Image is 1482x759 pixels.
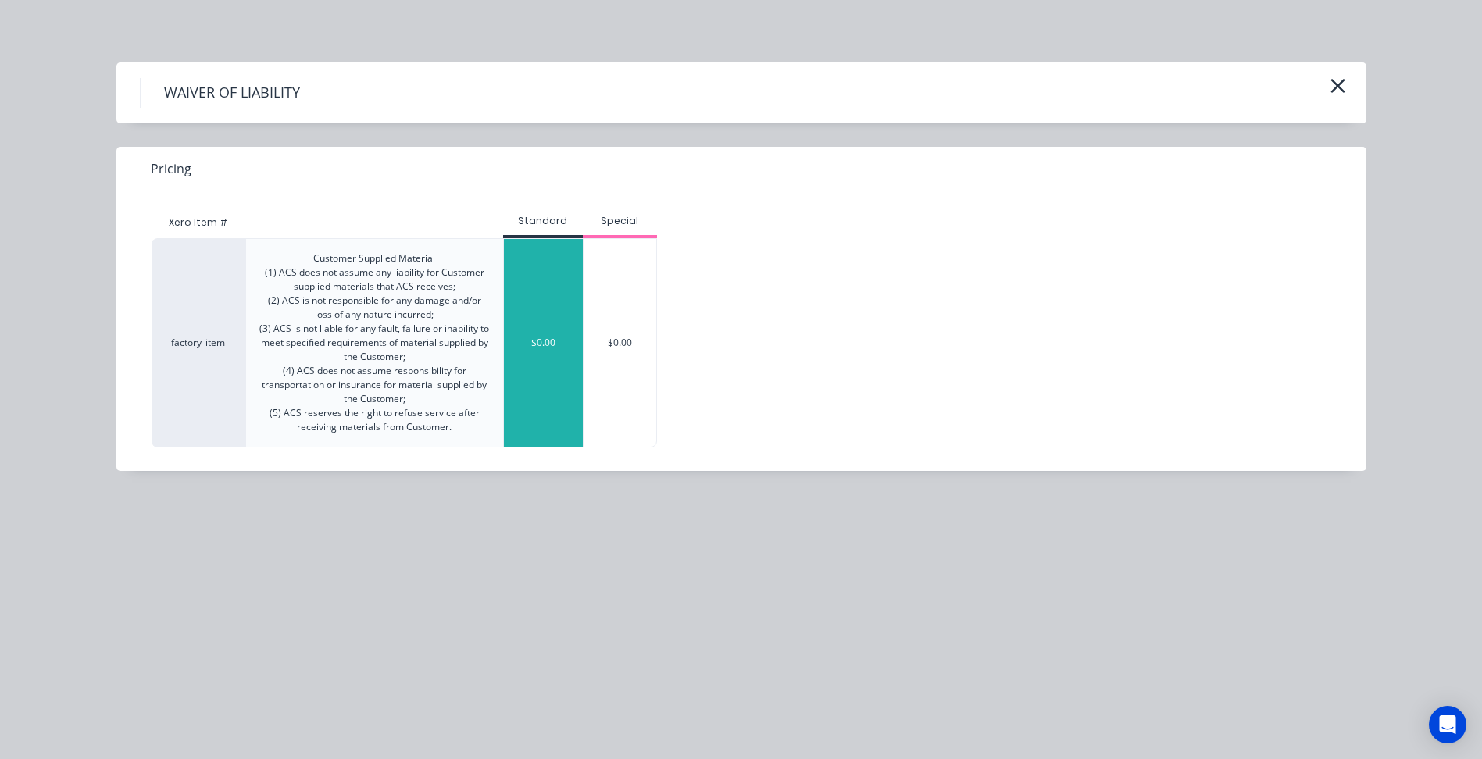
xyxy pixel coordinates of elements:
div: Special [583,214,658,228]
div: $0.00 [584,239,657,447]
span: Pricing [151,159,191,178]
div: factory_item [152,238,245,447]
div: Standard [503,214,583,228]
div: Customer Supplied Material (1) ACS does not assume any liability for Customer supplied materials ... [259,251,491,434]
h4: WAIVER OF LIABILITY [140,78,323,108]
div: Open Intercom Messenger [1429,706,1466,743]
div: Xero Item # [152,207,245,238]
div: $0.00 [504,239,583,447]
